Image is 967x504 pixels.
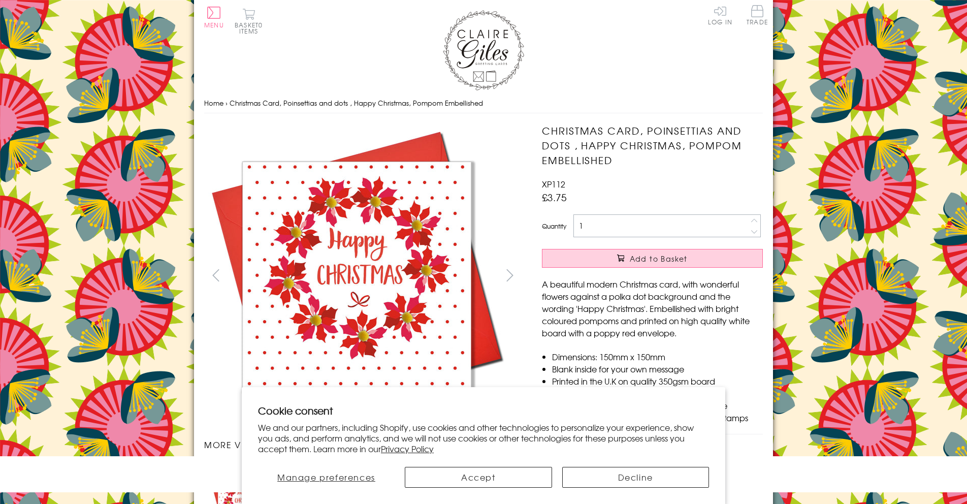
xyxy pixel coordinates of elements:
a: Privacy Policy [381,443,434,455]
button: prev [204,264,227,287]
a: Home [204,98,223,108]
img: Christmas Card, Poinsettias and dots , Happy Christmas, Pompom Embellished [522,123,826,428]
p: We and our partners, including Shopify, use cookies and other technologies to personalize your ex... [258,422,709,454]
a: Log In [708,5,732,25]
li: Blank inside for your own message [552,363,763,375]
button: Accept [405,467,552,488]
nav: breadcrumbs [204,93,763,114]
p: A beautiful modern Christmas card, with wonderful flowers against a polka dot background and the ... [542,278,763,339]
li: Dimensions: 150mm x 150mm [552,351,763,363]
h3: More views [204,438,522,451]
li: Printed in the U.K on quality 350gsm board [552,375,763,387]
span: Trade [747,5,768,25]
button: Menu [204,7,224,28]
span: Menu [204,20,224,29]
a: Trade [747,5,768,27]
span: £3.75 [542,190,567,204]
button: Manage preferences [258,467,395,488]
button: Basket0 items [235,8,263,34]
button: Add to Basket [542,249,763,268]
span: › [225,98,228,108]
img: Christmas Card, Poinsettias and dots , Happy Christmas, Pompom Embellished [204,123,509,428]
span: Christmas Card, Poinsettias and dots , Happy Christmas, Pompom Embellished [230,98,483,108]
span: XP112 [542,178,565,190]
span: 0 items [239,20,263,36]
label: Quantity [542,222,566,231]
span: Add to Basket [630,254,688,264]
button: Decline [562,467,710,488]
span: Manage preferences [277,471,375,483]
img: Claire Giles Greetings Cards [443,10,524,90]
h1: Christmas Card, Poinsettias and dots , Happy Christmas, Pompom Embellished [542,123,763,167]
h2: Cookie consent [258,403,709,418]
button: next [499,264,522,287]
